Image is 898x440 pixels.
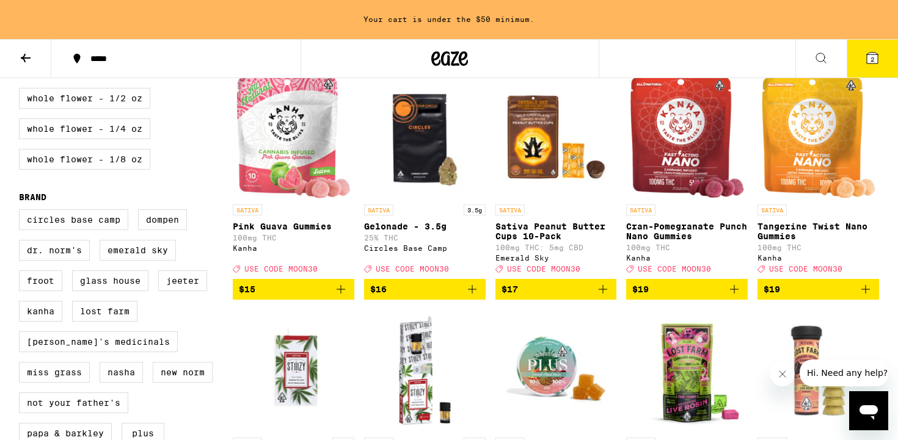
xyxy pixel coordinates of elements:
[495,243,617,251] p: 100mg THC: 5mg CBD
[233,309,354,431] img: STIIIZY - OG - Orange Sunset - 0.5g
[847,40,898,78] button: 2
[364,279,486,300] button: Add to bag
[757,309,879,431] img: Lost Farm - Juicy Peach x Mimosa Live Resin Gummies
[507,265,580,273] span: USE CODE MOON30
[495,204,525,215] p: SATIVA
[364,244,486,252] div: Circles Base Camp
[236,76,351,198] img: Kanha - Pink Guava Gummies
[626,243,748,251] p: 100mg THC
[638,265,711,273] span: USE CODE MOON30
[632,284,649,294] span: $19
[100,240,176,261] label: Emerald Sky
[19,362,90,383] label: Miss Grass
[495,309,617,431] img: PLUS - Island Maui Haze Solventless Gummies
[19,192,46,202] legend: Brand
[761,76,875,198] img: Kanha - Tangerine Twist Nano Gummies
[233,234,354,242] p: 100mg THC
[72,301,137,322] label: Lost Farm
[757,76,879,279] a: Open page for Tangerine Twist Nano Gummies from Kanha
[233,279,354,300] button: Add to bag
[769,265,842,273] span: USE CODE MOON30
[626,76,748,279] a: Open page for Cran-Pomegranate Punch Nano Gummies from Kanha
[630,76,744,198] img: Kanha - Cran-Pomegranate Punch Nano Gummies
[849,391,888,430] iframe: Button to launch messaging window
[757,204,787,215] p: SATIVA
[233,244,354,252] div: Kanha
[495,279,617,300] button: Add to bag
[495,76,617,198] img: Emerald Sky - Sativa Peanut Butter Cups 10-Pack
[800,359,888,386] iframe: Message from company
[19,88,150,109] label: Whole Flower - 1/2 oz
[364,76,486,279] a: Open page for Gelonade - 3.5g from Circles Base Camp
[495,254,617,262] div: Emerald Sky
[19,270,62,291] label: Froot
[364,234,486,242] p: 25% THC
[19,392,128,413] label: Not Your Father's
[244,265,318,273] span: USE CODE MOON30
[72,270,148,291] label: Glass House
[233,222,354,231] p: Pink Guava Gummies
[757,254,879,262] div: Kanha
[19,209,128,230] label: Circles Base Camp
[770,362,795,386] iframe: Close message
[757,243,879,251] p: 100mg THC
[19,118,150,139] label: Whole Flower - 1/4 oz
[233,204,262,215] p: SATIVA
[757,222,879,241] p: Tangerine Twist Nano Gummies
[19,149,150,170] label: Whole Flower - 1/8 oz
[158,270,207,291] label: Jeeter
[495,76,617,279] a: Open page for Sativa Peanut Butter Cups 10-Pack from Emerald Sky
[233,76,354,279] a: Open page for Pink Guava Gummies from Kanha
[376,265,449,273] span: USE CODE MOON30
[626,254,748,262] div: Kanha
[502,284,518,294] span: $17
[764,284,780,294] span: $19
[364,222,486,231] p: Gelonade - 3.5g
[19,240,90,261] label: Dr. Norm's
[871,56,874,63] span: 2
[138,209,187,230] label: Dompen
[364,204,393,215] p: SATIVA
[364,76,486,198] img: Circles Base Camp - Gelonade - 3.5g
[626,279,748,300] button: Add to bag
[19,331,178,352] label: [PERSON_NAME]'s Medicinals
[100,362,143,383] label: NASHA
[464,204,486,215] p: 3.5g
[626,222,748,241] p: Cran-Pomegranate Punch Nano Gummies
[364,309,486,431] img: STIIIZY - OG - Sour Tangie - 0.5g
[19,301,62,322] label: Kanha
[370,284,387,294] span: $16
[153,362,213,383] label: New Norm
[626,309,748,431] img: Lost Farm - Dragon Fruit x Trop. Cherry Live Rosin Chews
[239,284,255,294] span: $15
[757,279,879,300] button: Add to bag
[495,222,617,241] p: Sativa Peanut Butter Cups 10-Pack
[626,204,655,215] p: SATIVA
